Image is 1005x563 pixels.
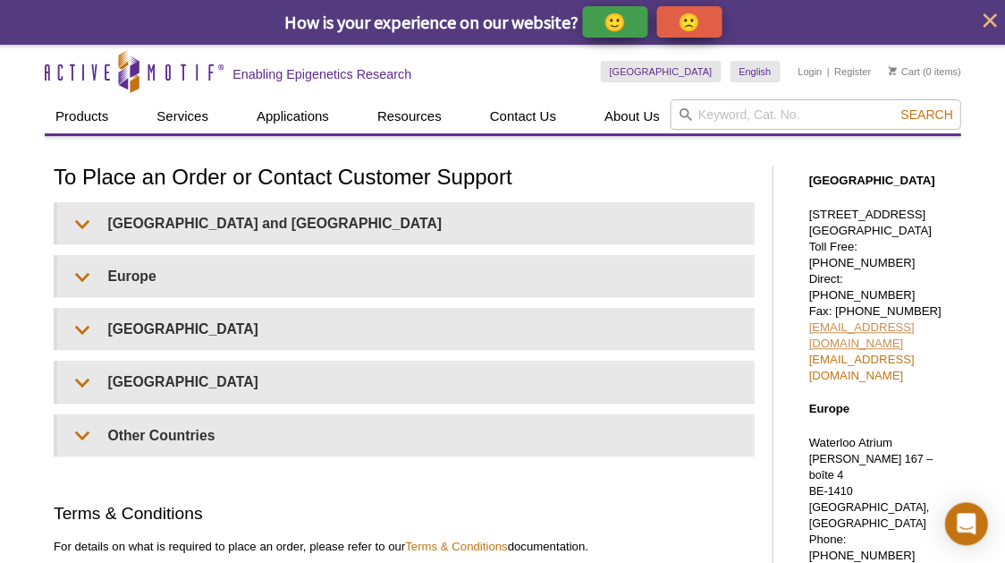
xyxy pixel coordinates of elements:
p: 🙂 [604,11,626,33]
button: Search [895,107,958,123]
button: close [978,9,1001,31]
a: Login [798,65,822,78]
strong: [GEOGRAPHIC_DATA] [808,174,934,187]
a: [EMAIL_ADDRESS][DOMAIN_NAME] [808,320,914,350]
a: Applications [246,99,340,133]
span: Search [900,107,952,122]
summary: Other Countries [57,415,753,456]
summary: [GEOGRAPHIC_DATA] [57,362,753,402]
span: [PERSON_NAME] 167 – boîte 4 BE-1410 [GEOGRAPHIC_DATA], [GEOGRAPHIC_DATA] [808,453,933,530]
summary: Europe [57,256,753,296]
summary: [GEOGRAPHIC_DATA] [57,309,753,349]
h2: Terms & Conditions [54,501,754,525]
h1: To Place an Order or Contact Customer Support [54,166,754,192]
div: Open Intercom Messenger [944,502,987,545]
a: Cart [888,65,919,78]
li: (0 items) [888,61,960,82]
img: Your Cart [888,66,896,75]
p: [STREET_ADDRESS] [GEOGRAPHIC_DATA] Toll Free: [PHONE_NUMBER] Direct: [PHONE_NUMBER] Fax: [PHONE_N... [808,207,951,384]
a: Products [45,99,119,133]
a: Terms & Conditions [405,540,507,553]
a: Services [146,99,219,133]
input: Keyword, Cat. No. [670,99,960,130]
a: Resources [367,99,452,133]
span: How is your experience on our website? [284,11,579,33]
a: [EMAIL_ADDRESS][DOMAIN_NAME] [808,353,914,382]
li: | [826,61,829,82]
a: Register [833,65,870,78]
a: About Us [594,99,671,133]
h2: Enabling Epigenetics Research [232,66,411,82]
a: Contact Us [478,99,566,133]
a: [GEOGRAPHIC_DATA] [600,61,721,82]
summary: [GEOGRAPHIC_DATA] and [GEOGRAPHIC_DATA] [57,203,753,243]
strong: Europe [808,402,849,415]
p: For details on what is required to place an order, please refer to our documentation. [54,539,754,555]
a: English [730,61,780,82]
p: 🙁 [678,11,700,33]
